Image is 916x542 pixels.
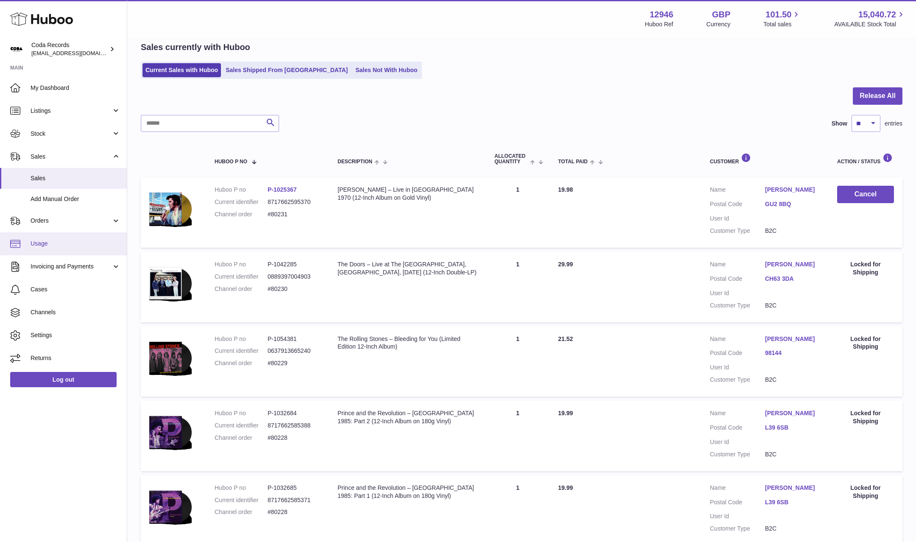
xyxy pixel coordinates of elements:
dt: Channel order [215,359,268,367]
dt: Channel order [215,210,268,218]
dt: Customer Type [710,450,765,458]
dt: Customer Type [710,376,765,384]
dd: 0889397004903 [268,273,321,281]
dt: Huboo P no [215,335,268,343]
span: Sales [31,174,120,182]
dt: Current identifier [215,347,268,355]
span: Cases [31,285,120,293]
span: ALLOCATED Quantity [494,154,528,165]
span: 21.52 [558,335,573,342]
span: 19.99 [558,410,573,416]
a: [PERSON_NAME] [765,335,820,343]
img: 129461755071786.png [149,335,192,381]
div: Currency [707,20,731,28]
dt: Name [710,484,765,494]
a: L39 6SB [765,424,820,432]
dt: User Id [710,363,765,372]
dd: B2C [765,525,820,533]
dt: Name [710,335,765,345]
div: Customer [710,153,820,165]
dt: User Id [710,438,765,446]
a: CH63 3DA [765,275,820,283]
img: 1740064237.png [149,484,192,530]
button: Cancel [837,186,894,203]
dt: Customer Type [710,227,765,235]
div: The Rolling Stones – Bleeding for You (Limited Edition 12-Inch Album) [338,335,478,351]
dd: #80230 [268,285,321,293]
dd: P-1054381 [268,335,321,343]
dt: Channel order [215,508,268,516]
dt: User Id [710,215,765,223]
span: Orders [31,217,112,225]
dd: P-1032685 [268,484,321,492]
span: Stock [31,130,112,138]
a: 101.50 Total sales [763,9,801,28]
span: Listings [31,107,112,115]
img: 1745233356.png [149,260,192,306]
img: haz@pcatmedia.com [10,43,23,56]
dt: Name [710,409,765,419]
dt: Channel order [215,434,268,442]
span: AVAILABLE Stock Total [834,20,906,28]
a: [PERSON_NAME] [765,260,820,268]
a: Log out [10,372,117,387]
td: 1 [486,252,550,322]
dt: Huboo P no [215,186,268,194]
span: Invoicing and Payments [31,263,112,271]
a: GU2 8BQ [765,200,820,208]
span: Add Manual Order [31,195,120,203]
img: 129461734468412.png [149,186,192,232]
dt: Current identifier [215,198,268,206]
span: 101.50 [765,9,791,20]
div: Locked for Shipping [837,484,894,500]
dt: Postal Code [710,498,765,508]
dt: Current identifier [215,273,268,281]
dt: Postal Code [710,200,765,210]
dt: Current identifier [215,496,268,504]
div: Locked for Shipping [837,260,894,277]
dd: 8717662595370 [268,198,321,206]
div: Locked for Shipping [837,335,894,351]
dt: Customer Type [710,302,765,310]
span: Usage [31,240,120,248]
dt: Name [710,186,765,196]
dd: 8717662585388 [268,422,321,430]
div: Coda Records [31,41,108,57]
div: Huboo Ref [645,20,673,28]
strong: GBP [712,9,730,20]
span: Total sales [763,20,801,28]
a: Sales Shipped From [GEOGRAPHIC_DATA] [223,63,351,77]
span: 29.99 [558,261,573,268]
dd: #80231 [268,210,321,218]
span: Returns [31,354,120,362]
dd: P-1042285 [268,260,321,268]
dd: B2C [765,227,820,235]
td: 1 [486,177,550,248]
span: entries [885,120,902,128]
span: Huboo P no [215,159,247,165]
dd: 8717662585371 [268,496,321,504]
span: Description [338,159,372,165]
dt: Name [710,260,765,271]
dt: Huboo P no [215,409,268,417]
dt: Customer Type [710,525,765,533]
div: [PERSON_NAME] – Live in [GEOGRAPHIC_DATA] 1970 (12-Inch Album on Gold Vinyl) [338,186,478,202]
dt: Huboo P no [215,260,268,268]
dd: 0637913665240 [268,347,321,355]
dt: User Id [710,289,765,297]
div: Action / Status [837,153,894,165]
dt: Postal Code [710,275,765,285]
a: L39 6SB [765,498,820,506]
span: Total paid [558,159,588,165]
dt: User Id [710,512,765,520]
span: 19.99 [558,484,573,491]
dd: #80228 [268,508,321,516]
span: 19.98 [558,186,573,193]
a: 15,040.72 AVAILABLE Stock Total [834,9,906,28]
a: [PERSON_NAME] [765,409,820,417]
a: Current Sales with Huboo [142,63,221,77]
span: Channels [31,308,120,316]
a: P-1025367 [268,186,297,193]
td: 1 [486,401,550,471]
dt: Postal Code [710,424,765,434]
